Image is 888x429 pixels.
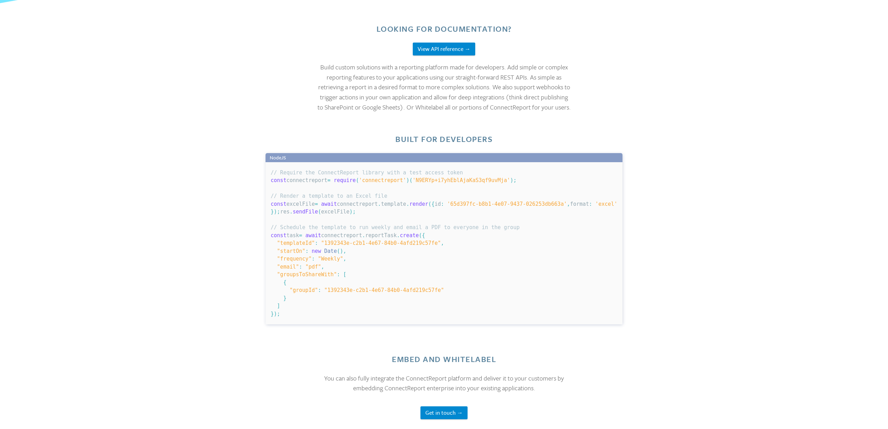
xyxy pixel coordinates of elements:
[420,406,468,419] button: Get in touch →
[378,201,381,207] span: .
[277,271,337,278] span: "groupsToShareWith"
[293,209,318,215] span: sendFile
[277,311,280,317] span: ;
[283,295,286,301] span: }
[305,264,321,270] span: "pdf"
[315,201,318,207] span: =
[317,62,572,112] p: Build custom solutions with a reporting platform made for developers. Add simple or complex repor...
[327,177,330,183] span: =
[441,201,444,207] span: :
[305,248,308,254] span: :
[324,287,444,293] span: "1392343e-c2b1-4e67-84b0-4afd219c57fe"
[412,177,510,183] span: 'N9ERYp+i7yhEblAjaKaS3qf9uvMja'
[277,209,280,215] span: ;
[318,256,343,262] span: "Weekly"
[271,224,520,231] span: // Schedule the template to run weekly and email a PDF to everyone in the group
[343,256,346,262] span: ,
[271,170,463,176] span: // Require the ConnectReport library with a test access token
[409,177,412,183] span: (
[317,373,572,393] p: You can also fully integrate the ConnectReport platform and deliver it to your customers by embed...
[334,177,356,183] span: require
[271,193,387,199] span: // Render a template to an Excel file
[277,303,280,309] span: ]
[447,201,567,207] span: '65d397fc-b8b1-4e07-9437-026253db663a'
[315,240,318,246] span: :
[362,232,365,239] span: .
[271,170,617,317] code: connectreport excelFile connectreport template id format res excelFile task connectreport reportTask
[324,248,337,254] span: Date
[283,279,286,286] span: {
[513,177,516,183] span: ;
[337,248,340,254] span: (
[419,232,422,239] span: (
[318,209,321,215] span: (
[299,264,302,270] span: :
[277,264,299,270] span: "email"
[567,201,570,207] span: ,
[277,256,312,262] span: "frequency"
[406,177,409,183] span: )
[271,177,286,183] span: const
[397,232,400,239] span: .
[299,232,302,239] span: =
[395,134,493,145] h3: Built for developers
[350,209,353,215] span: )
[277,240,315,246] span: "templateId"
[321,201,337,207] span: await
[277,248,305,254] span: "startOn"
[271,311,274,317] span: }
[409,201,428,207] span: render
[431,201,434,207] span: {
[271,201,286,207] span: const
[321,240,441,246] span: "1392343e-c2b1-4e67-84b0-4afd219c57fe"
[400,232,419,239] span: create
[274,209,277,215] span: )
[318,287,321,293] span: :
[340,248,343,254] span: )
[271,232,286,239] span: const
[317,354,572,365] h3: Embed and whitelabel
[441,240,444,246] span: ,
[343,271,346,278] span: [
[356,177,359,183] span: (
[413,43,475,55] button: View API reference →
[422,232,425,239] span: {
[337,271,340,278] span: :
[353,209,356,215] span: ;
[312,256,315,262] span: :
[290,209,293,215] span: .
[420,408,468,417] a: Get in touch →
[359,177,406,183] span: 'connectreport'
[589,201,592,207] span: :
[428,201,431,207] span: (
[305,232,321,239] span: await
[595,201,617,207] span: 'excel'
[312,248,321,254] span: new
[406,201,409,207] span: .
[376,23,512,35] h3: Looking for documentation?
[510,177,513,183] span: )
[290,287,318,293] span: "groupId"
[274,311,277,317] span: )
[271,209,274,215] span: }
[343,248,346,254] span: ,
[321,264,324,270] span: ,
